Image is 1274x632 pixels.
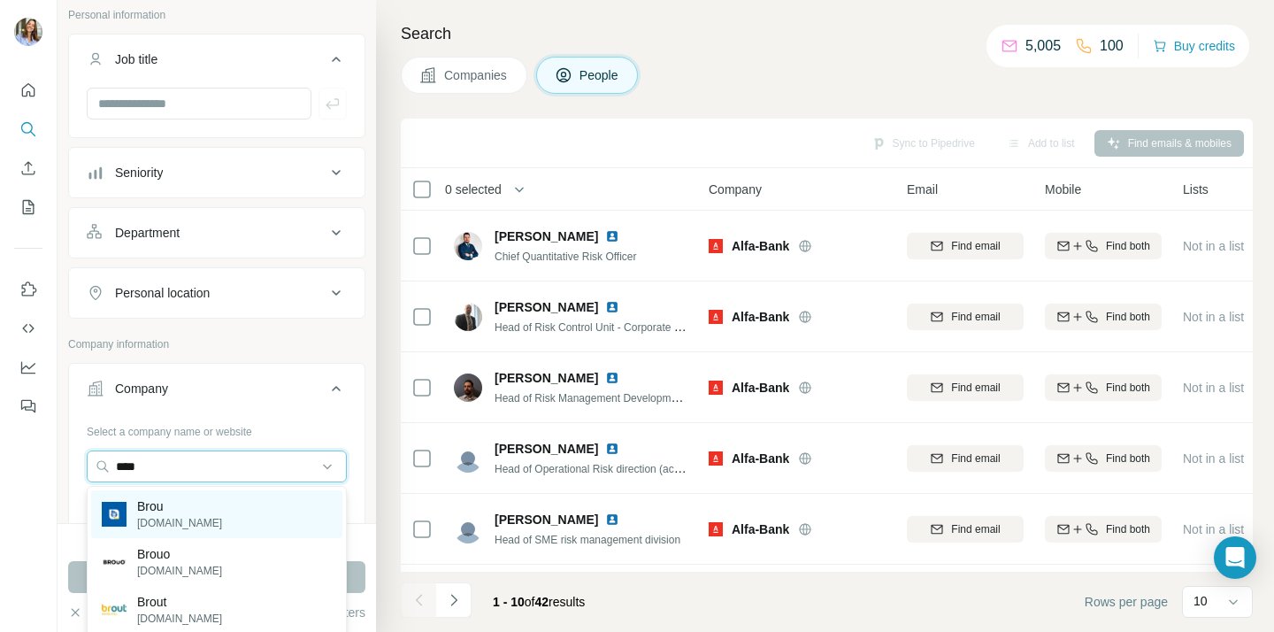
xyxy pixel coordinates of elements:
[907,516,1024,543] button: Find email
[495,390,770,405] span: Head of Risk Management Development in Retail Startups
[1153,34,1235,58] button: Buy credits
[1106,521,1150,537] span: Find both
[454,374,482,402] img: Avatar
[907,233,1024,259] button: Find email
[1106,451,1150,466] span: Find both
[709,181,762,198] span: Company
[436,582,472,618] button: Navigate to next page
[525,595,535,609] span: of
[14,74,42,106] button: Quick start
[579,66,620,84] span: People
[1045,445,1162,472] button: Find both
[1025,35,1061,57] p: 5,005
[454,303,482,331] img: Avatar
[69,151,365,194] button: Seniority
[14,351,42,383] button: Dashboard
[137,497,222,515] p: Brou
[951,451,1000,466] span: Find email
[493,595,585,609] span: results
[102,502,127,527] img: Brou
[495,320,780,334] span: Head of Risk Control Unit - Corporate and Treasury Products
[115,50,157,68] div: Job title
[1183,451,1244,466] span: Not in a list
[495,461,718,475] span: Head of Operational Risk direction (accounting)
[1193,592,1208,610] p: 10
[732,520,789,538] span: Alfa-Bank
[709,522,723,536] img: Logo of Alfa-Bank
[137,593,222,611] p: Brout
[115,224,180,242] div: Department
[732,379,789,397] span: Alfa-Bank
[14,113,42,145] button: Search
[951,380,1000,396] span: Find email
[14,390,42,422] button: Feedback
[951,309,1000,325] span: Find email
[709,381,723,395] img: Logo of Alfa-Bank
[951,238,1000,254] span: Find email
[732,308,789,326] span: Alfa-Bank
[1045,181,1081,198] span: Mobile
[495,369,598,387] span: [PERSON_NAME]
[14,274,42,305] button: Use Surfe on LinkedIn
[907,181,938,198] span: Email
[454,515,482,543] img: Avatar
[444,66,509,84] span: Companies
[1100,35,1124,57] p: 100
[69,367,365,417] button: Company
[87,417,347,440] div: Select a company name or website
[1183,239,1244,253] span: Not in a list
[1183,381,1244,395] span: Not in a list
[68,336,365,352] p: Company information
[1183,310,1244,324] span: Not in a list
[69,212,365,254] button: Department
[495,298,598,316] span: [PERSON_NAME]
[907,445,1024,472] button: Find email
[1106,309,1150,325] span: Find both
[1106,238,1150,254] span: Find both
[454,444,482,473] img: Avatar
[137,515,222,531] p: [DOMAIN_NAME]
[709,310,723,324] img: Logo of Alfa-Bank
[115,380,168,397] div: Company
[495,511,598,528] span: [PERSON_NAME]
[115,164,163,181] div: Seniority
[1045,516,1162,543] button: Find both
[14,152,42,184] button: Enrich CSV
[907,304,1024,330] button: Find email
[1106,380,1150,396] span: Find both
[732,450,789,467] span: Alfa-Bank
[14,312,42,344] button: Use Surfe API
[69,38,365,88] button: Job title
[605,513,619,527] img: LinkedIn logo
[495,534,680,546] span: Head of SME risk management division
[102,550,127,574] img: Brouo
[495,250,637,263] span: Chief Quantitative Risk Officer
[14,191,42,223] button: My lists
[495,440,598,458] span: [PERSON_NAME]
[907,374,1024,401] button: Find email
[68,604,119,621] button: Clear
[1085,593,1168,611] span: Rows per page
[1045,233,1162,259] button: Find both
[14,18,42,46] img: Avatar
[1214,536,1256,579] div: Open Intercom Messenger
[1183,522,1244,536] span: Not in a list
[605,300,619,314] img: LinkedIn logo
[401,21,1253,46] h4: Search
[709,239,723,253] img: Logo of Alfa-Bank
[137,563,222,579] p: [DOMAIN_NAME]
[605,229,619,243] img: LinkedIn logo
[137,545,222,563] p: Brouo
[493,595,525,609] span: 1 - 10
[102,597,127,622] img: Brout
[535,595,549,609] span: 42
[137,611,222,627] p: [DOMAIN_NAME]
[69,272,365,314] button: Personal location
[454,232,482,260] img: Avatar
[1183,181,1209,198] span: Lists
[1045,374,1162,401] button: Find both
[709,451,723,466] img: Logo of Alfa-Bank
[605,371,619,385] img: LinkedIn logo
[445,181,502,198] span: 0 selected
[1045,304,1162,330] button: Find both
